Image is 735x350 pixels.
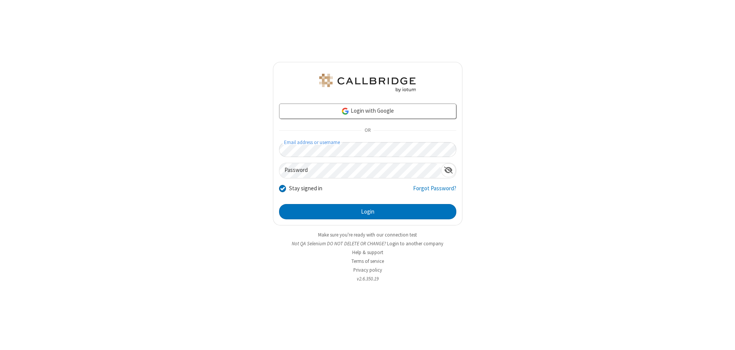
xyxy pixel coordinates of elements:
span: OR [361,125,374,136]
button: Login to another company [387,240,443,247]
li: v2.6.350.19 [273,275,462,282]
a: Forgot Password? [413,184,456,199]
a: Make sure you're ready with our connection test [318,232,417,238]
img: QA Selenium DO NOT DELETE OR CHANGE [318,74,417,92]
input: Password [279,163,441,178]
button: Login [279,204,456,219]
a: Login with Google [279,104,456,119]
div: Show password [441,163,456,177]
label: Stay signed in [289,184,322,193]
a: Help & support [352,249,383,256]
img: google-icon.png [341,107,350,115]
a: Privacy policy [353,267,382,273]
a: Terms of service [351,258,384,264]
li: Not QA Selenium DO NOT DELETE OR CHANGE? [273,240,462,247]
input: Email address or username [279,142,456,157]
